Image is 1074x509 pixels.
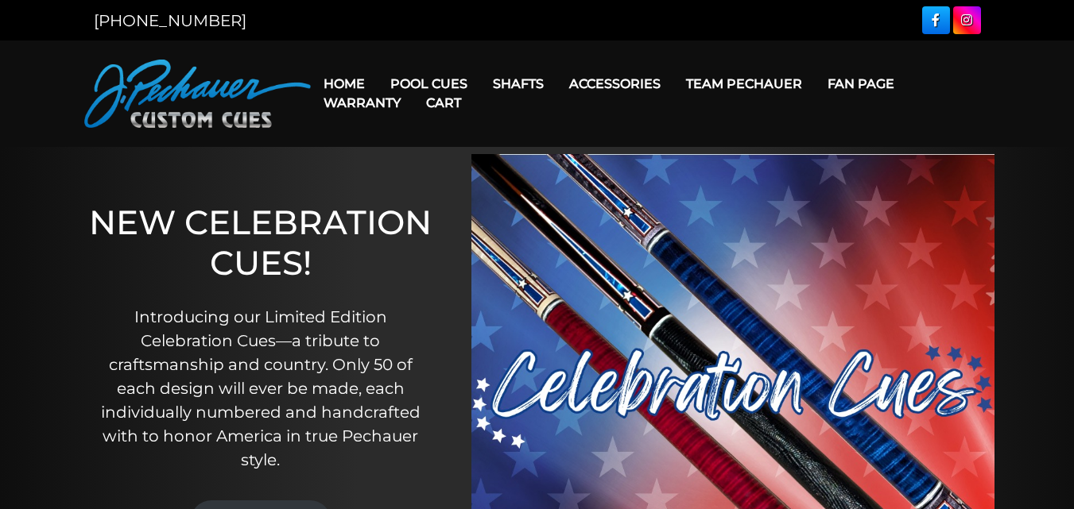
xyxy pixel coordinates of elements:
[673,64,815,104] a: Team Pechauer
[84,60,311,128] img: Pechauer Custom Cues
[311,83,413,123] a: Warranty
[556,64,673,104] a: Accessories
[94,11,246,30] a: [PHONE_NUMBER]
[815,64,907,104] a: Fan Page
[311,64,378,104] a: Home
[88,305,432,472] p: Introducing our Limited Edition Celebration Cues—a tribute to craftsmanship and country. Only 50 ...
[378,64,480,104] a: Pool Cues
[413,83,474,123] a: Cart
[88,202,432,283] h1: NEW CELEBRATION CUES!
[480,64,556,104] a: Shafts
